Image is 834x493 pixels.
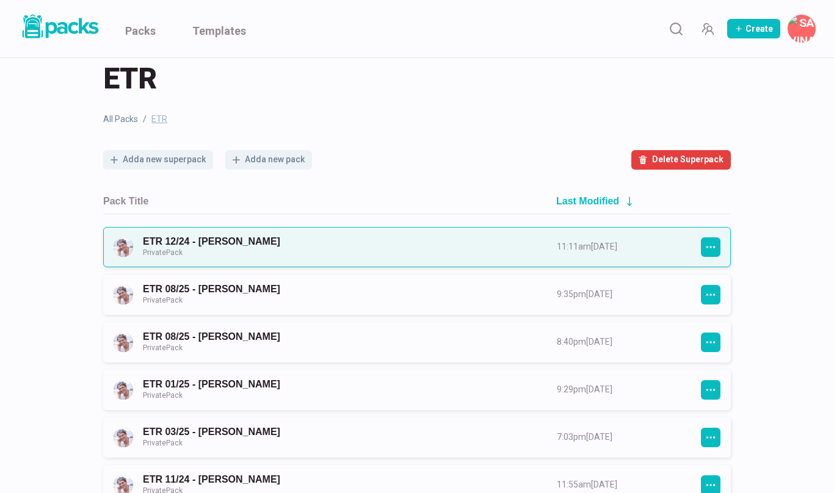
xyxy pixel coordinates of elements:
nav: breadcrumb [103,113,731,126]
a: Packs logo [18,12,101,45]
button: Adda new pack [225,150,312,170]
button: Create Pack [727,19,780,38]
button: Delete Superpack [631,150,731,170]
button: Savina Tilmann [788,15,816,43]
button: Manage Team Invites [695,16,720,41]
span: ETR [103,59,157,98]
span: / [143,113,147,126]
h2: Last Modified [556,195,619,207]
button: Search [664,16,688,41]
h2: Pack Title [103,195,148,207]
button: Adda new superpack [103,150,213,170]
img: Packs logo [18,12,101,41]
span: ETR [151,113,167,126]
a: All Packs [103,113,138,126]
